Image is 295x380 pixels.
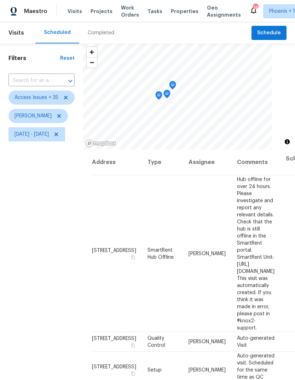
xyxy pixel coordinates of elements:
[88,29,114,36] div: Completed
[87,58,97,68] span: Zoom out
[207,4,241,18] span: Geo Assignments
[147,367,162,372] span: Setup
[92,336,136,341] span: [STREET_ADDRESS]
[65,76,75,86] button: Open
[130,342,136,349] button: Copy Address
[147,247,174,259] span: SmartRent Hub Offline
[183,150,231,175] th: Assignee
[15,131,49,138] span: [DATE] - [DATE]
[8,25,24,41] span: Visits
[121,4,139,18] span: Work Orders
[130,370,136,376] button: Copy Address
[44,29,71,36] div: Scheduled
[237,177,274,330] span: Hub offline for over 24 hours. Please investigate and report any relevant details. Check that the...
[68,8,82,15] span: Visits
[8,55,60,62] h1: Filters
[189,339,226,344] span: [PERSON_NAME]
[163,90,170,101] div: Map marker
[231,150,280,175] th: Comments
[253,4,258,11] div: 14
[85,139,116,147] a: Mapbox homepage
[142,150,183,175] th: Type
[83,43,272,150] canvas: Map
[8,75,55,86] input: Search for an address...
[189,251,226,256] span: [PERSON_NAME]
[92,248,136,253] span: [STREET_ADDRESS]
[257,29,281,37] span: Schedule
[283,138,291,146] button: Toggle attribution
[60,55,75,62] div: Reset
[15,94,58,101] span: Access Issues + 35
[251,26,287,40] button: Schedule
[237,336,274,348] span: Auto-generated Visit
[147,336,165,348] span: Quality Control
[171,8,198,15] span: Properties
[155,91,162,102] div: Map marker
[15,112,52,119] span: [PERSON_NAME]
[87,47,97,57] button: Zoom in
[130,254,136,260] button: Copy Address
[189,367,226,372] span: [PERSON_NAME]
[147,9,162,14] span: Tasks
[169,81,176,92] div: Map marker
[92,364,136,369] span: [STREET_ADDRESS]
[285,138,289,146] span: Toggle attribution
[269,8,295,15] span: Phoenix + 1
[87,57,97,68] button: Zoom out
[24,8,47,15] span: Maestro
[91,8,112,15] span: Projects
[92,150,142,175] th: Address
